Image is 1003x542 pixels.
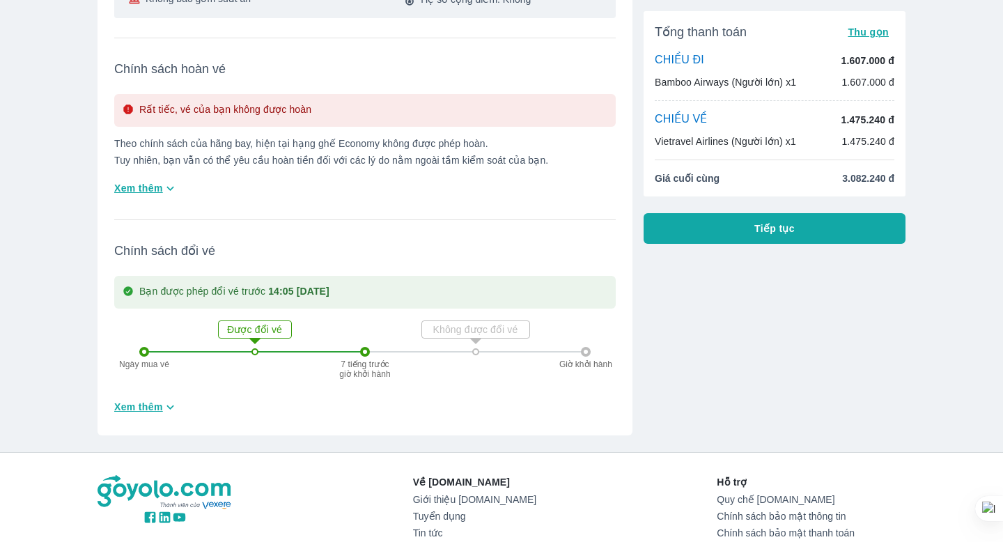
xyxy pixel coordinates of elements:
p: CHIỀU VỀ [655,112,708,127]
span: Chính sách hoàn vé [114,61,616,77]
p: 1.607.000 đ [841,54,894,68]
p: Theo chính sách của hãng bay, hiện tại hạng ghế Economy không được phép hoàn. Tuy nhiên, bạn vẫn ... [114,138,616,166]
span: Giá cuối cùng [655,171,720,185]
p: CHIỀU ĐI [655,53,704,68]
p: Vietravel Airlines (Người lớn) x1 [655,134,796,148]
img: logo [98,475,233,510]
p: Được đổi vé [220,323,290,336]
span: Tổng thanh toán [655,24,747,40]
p: Hỗ trợ [717,475,905,489]
span: Thu gọn [848,26,889,38]
p: Về [DOMAIN_NAME] [413,475,536,489]
p: Bamboo Airways (Người lớn) x1 [655,75,796,89]
span: Xem thêm [114,400,163,414]
span: Chính sách đổi vé [114,242,616,259]
p: Ngày mua vé [113,359,176,369]
span: Tiếp tục [754,222,795,235]
p: 7 tiếng trước giờ khởi hành [337,359,393,379]
strong: 14:05 [DATE] [268,286,329,297]
button: Xem thêm [109,177,183,200]
a: Tuyển dụng [413,511,536,522]
button: Xem thêm [109,396,183,419]
p: 1.607.000 đ [841,75,894,89]
a: Giới thiệu [DOMAIN_NAME] [413,494,536,505]
button: Thu gọn [842,22,894,42]
p: Giờ khởi hành [554,359,617,369]
button: Tiếp tục [644,213,905,244]
p: Không được đổi vé [423,323,528,336]
a: Chính sách bảo mật thanh toán [717,527,905,539]
a: Quy chế [DOMAIN_NAME] [717,494,905,505]
span: Xem thêm [114,181,163,195]
span: 3.082.240 đ [842,171,894,185]
p: 1.475.240 đ [841,134,894,148]
a: Chính sách bảo mật thông tin [717,511,905,522]
p: 1.475.240 đ [841,113,894,127]
p: Rất tiếc, vé của bạn không được hoàn [139,102,311,118]
a: Tin tức [413,527,536,539]
p: Bạn được phép đổi vé trước [139,284,329,300]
